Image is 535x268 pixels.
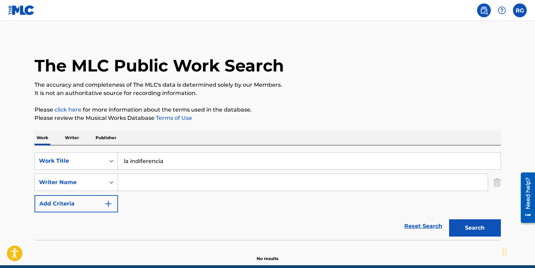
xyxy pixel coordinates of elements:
a: Terms of Use [155,115,192,121]
img: search [480,6,488,15]
img: help [498,6,506,15]
div: Work Title [39,157,101,165]
button: Add Criteria [34,195,118,212]
p: Please for more information about the terms used in the database. [34,106,501,114]
p: No results [257,247,278,262]
div: Writer Name [39,178,101,186]
img: 9d2ae6d4665cec9f34b9.svg [104,200,112,208]
p: Work [34,131,50,145]
a: Reset Search [401,219,446,234]
img: Delete Criterion [493,174,501,191]
p: The accuracy and completeness of The MLC's data is determined solely by our Members. [34,81,501,89]
h1: The MLC Public Work Search [34,55,284,76]
button: Search [449,219,501,237]
div: Drag [503,242,507,262]
div: Help [495,3,509,17]
p: Publisher [93,131,118,145]
div: User Menu [513,3,527,17]
a: Public Search [477,3,491,17]
form: Search Form [34,152,501,240]
img: MLC Logo [8,5,35,15]
iframe: Chat Widget [501,235,535,268]
a: click here [55,106,81,113]
p: Writer [63,131,81,145]
p: It is not an authoritative source for recording information. [34,89,501,97]
iframe: Resource Center [516,170,535,225]
p: Please review the Musical Works Database [34,114,501,122]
